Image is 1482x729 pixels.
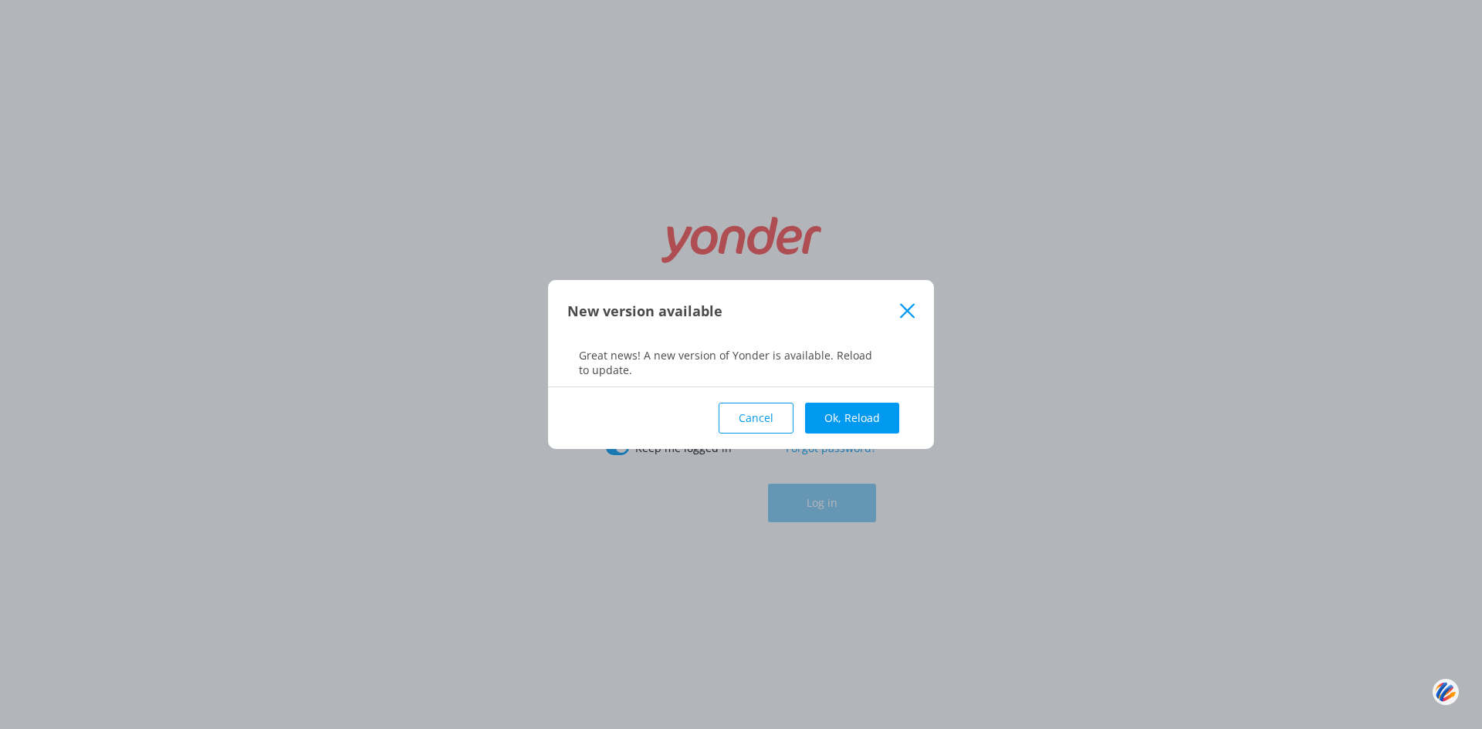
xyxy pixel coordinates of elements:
[548,348,934,377] p: Great news! A new version of Yonder is available. Reload to update.
[805,403,899,434] button: Ok, Reload
[567,299,900,324] div: New version available
[719,403,793,434] button: Cancel
[1433,677,1459,706] img: svg+xml;base64,PHN2ZyB3aWR0aD0iNDQiIGhlaWdodD0iNDQiIHZpZXdCb3g9IjAgMCA0NCA0NCIgZmlsbD0ibm9uZSIgeG...
[900,303,915,319] button: Close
